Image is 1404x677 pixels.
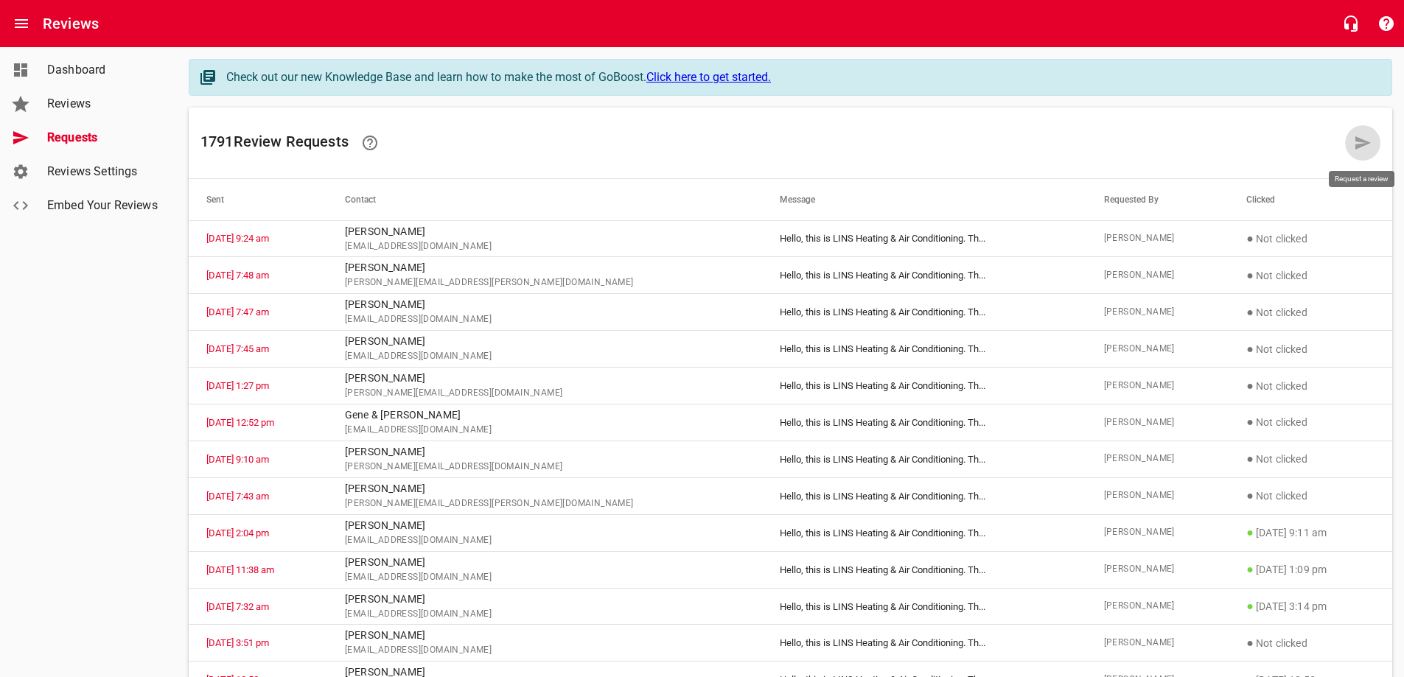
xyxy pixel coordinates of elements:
[1246,525,1254,539] span: ●
[43,12,99,35] h6: Reviews
[762,294,1086,331] td: Hello, this is LINS Heating & Air Conditioning. Th ...
[345,312,744,327] span: [EMAIL_ADDRESS][DOMAIN_NAME]
[762,441,1086,477] td: Hello, this is LINS Heating & Air Conditioning. Th ...
[762,625,1086,662] td: Hello, this is LINS Heating & Air Conditioning. Th ...
[1246,304,1375,321] p: Not clicked
[762,220,1086,257] td: Hello, this is LINS Heating & Air Conditioning. Th ...
[1246,267,1375,284] p: Not clicked
[1104,305,1212,320] span: [PERSON_NAME]
[345,407,744,423] p: Gene & [PERSON_NAME]
[646,70,771,84] a: Click here to get started.
[345,276,744,290] span: [PERSON_NAME][EMAIL_ADDRESS][PERSON_NAME][DOMAIN_NAME]
[1104,636,1212,650] span: [PERSON_NAME]
[345,349,744,364] span: [EMAIL_ADDRESS][DOMAIN_NAME]
[1333,6,1369,41] button: Live Chat
[762,477,1086,514] td: Hello, this is LINS Heating & Air Conditioning. Th ...
[345,334,744,349] p: [PERSON_NAME]
[1104,268,1212,283] span: [PERSON_NAME]
[1104,231,1212,246] span: [PERSON_NAME]
[1086,179,1229,220] th: Requested By
[206,306,269,318] a: [DATE] 7:47 am
[345,386,744,401] span: [PERSON_NAME][EMAIL_ADDRESS][DOMAIN_NAME]
[47,129,159,147] span: Requests
[1229,179,1392,220] th: Clicked
[1246,340,1375,358] p: Not clicked
[1369,6,1404,41] button: Support Portal
[1246,268,1254,282] span: ●
[762,331,1086,368] td: Hello, this is LINS Heating & Air Conditioning. Th ...
[345,260,744,276] p: [PERSON_NAME]
[1246,415,1254,429] span: ●
[345,239,744,254] span: [EMAIL_ADDRESS][DOMAIN_NAME]
[1104,342,1212,357] span: [PERSON_NAME]
[345,423,744,438] span: [EMAIL_ADDRESS][DOMAIN_NAME]
[1246,487,1375,505] p: Not clicked
[206,454,269,465] a: [DATE] 9:10 am
[1246,377,1375,395] p: Not clicked
[345,444,744,460] p: [PERSON_NAME]
[345,533,744,548] span: [EMAIL_ADDRESS][DOMAIN_NAME]
[352,125,388,161] a: Learn how requesting reviews can improve your online presence
[1246,561,1375,578] p: [DATE] 1:09 pm
[762,368,1086,404] td: Hello, this is LINS Heating & Air Conditioning. Th ...
[345,481,744,497] p: [PERSON_NAME]
[1104,379,1212,393] span: [PERSON_NAME]
[206,601,269,612] a: [DATE] 7:32 am
[1104,562,1212,577] span: [PERSON_NAME]
[1246,524,1375,541] p: [DATE] 9:11 am
[206,343,269,354] a: [DATE] 7:45 am
[345,371,744,386] p: [PERSON_NAME]
[206,270,269,281] a: [DATE] 7:48 am
[226,69,1377,86] div: Check out our new Knowledge Base and learn how to make the most of GoBoost.
[47,61,159,79] span: Dashboard
[1246,305,1254,319] span: ●
[1246,231,1254,245] span: ●
[345,628,744,643] p: [PERSON_NAME]
[1104,452,1212,466] span: [PERSON_NAME]
[1246,636,1254,650] span: ●
[345,570,744,585] span: [EMAIL_ADDRESS][DOMAIN_NAME]
[762,257,1086,294] td: Hello, this is LINS Heating & Air Conditioning. Th ...
[206,491,269,502] a: [DATE] 7:43 am
[1246,452,1254,466] span: ●
[1104,525,1212,540] span: [PERSON_NAME]
[1246,562,1254,576] span: ●
[1246,634,1375,652] p: Not clicked
[345,497,744,511] span: [PERSON_NAME][EMAIL_ADDRESS][PERSON_NAME][DOMAIN_NAME]
[206,637,269,648] a: [DATE] 3:51 pm
[47,163,159,180] span: Reviews Settings
[345,592,744,607] p: [PERSON_NAME]
[345,297,744,312] p: [PERSON_NAME]
[1246,599,1254,613] span: ●
[206,417,274,428] a: [DATE] 12:52 pm
[762,179,1086,220] th: Message
[206,380,269,391] a: [DATE] 1:27 pm
[345,224,744,239] p: [PERSON_NAME]
[47,95,159,113] span: Reviews
[1246,597,1375,615] p: [DATE] 3:14 pm
[327,179,762,220] th: Contact
[206,527,269,539] a: [DATE] 2:04 pm
[1104,415,1212,430] span: [PERSON_NAME]
[1104,488,1212,503] span: [PERSON_NAME]
[4,6,39,41] button: Open drawer
[1246,342,1254,356] span: ●
[1246,450,1375,468] p: Not clicked
[345,460,744,474] span: [PERSON_NAME][EMAIL_ADDRESS][DOMAIN_NAME]
[1246,230,1375,248] p: Not clicked
[200,125,1345,161] h6: 1791 Review Request s
[1104,599,1212,614] span: [PERSON_NAME]
[345,643,744,658] span: [EMAIL_ADDRESS][DOMAIN_NAME]
[206,564,274,575] a: [DATE] 11:38 am
[206,233,269,244] a: [DATE] 9:24 am
[345,518,744,533] p: [PERSON_NAME]
[1246,413,1375,431] p: Not clicked
[1246,379,1254,393] span: ●
[1246,488,1254,502] span: ●
[762,588,1086,625] td: Hello, this is LINS Heating & Air Conditioning. Th ...
[762,551,1086,588] td: Hello, this is LINS Heating & Air Conditioning. Th ...
[345,607,744,622] span: [EMAIL_ADDRESS][DOMAIN_NAME]
[189,179,327,220] th: Sent
[47,197,159,214] span: Embed Your Reviews
[345,555,744,570] p: [PERSON_NAME]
